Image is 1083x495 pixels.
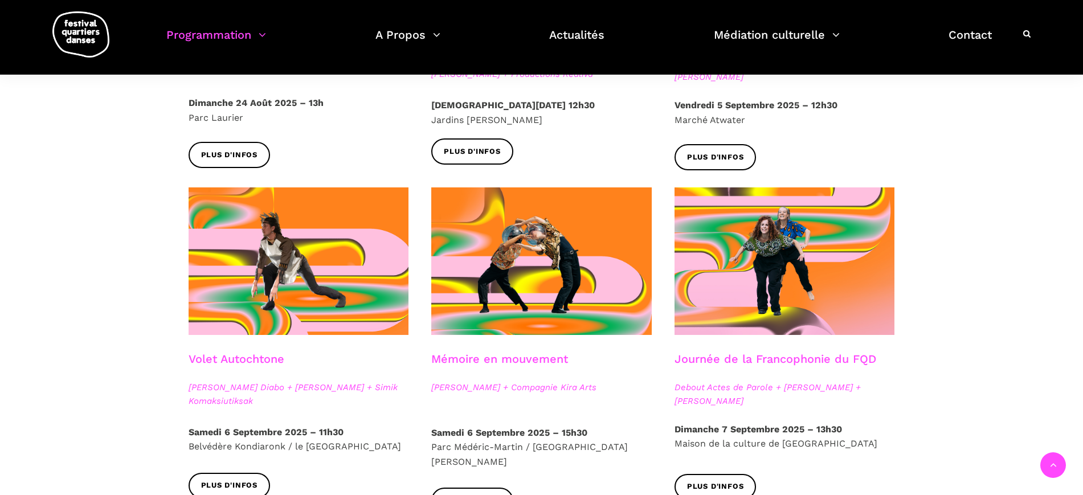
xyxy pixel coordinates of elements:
[189,96,409,125] p: Parc Laurier
[189,352,284,366] a: Volet Autochtone
[549,25,604,59] a: Actualités
[444,146,501,158] span: Plus d'infos
[687,481,744,493] span: Plus d'infos
[949,25,992,59] a: Contact
[189,142,271,167] a: Plus d'infos
[375,25,440,59] a: A Propos
[675,352,876,366] a: Journée de la Francophonie du FQD
[431,98,652,127] p: Jardins [PERSON_NAME]
[431,352,568,366] a: Mémoire en mouvement
[687,152,744,163] span: Plus d'infos
[675,381,895,408] span: Debout Actes de Parole + [PERSON_NAME] + [PERSON_NAME]
[675,424,842,435] strong: Dimanche 7 Septembre 2025 – 13h30
[675,144,757,170] a: Plus d'infos
[52,11,109,58] img: logo-fqd-med
[431,100,595,111] strong: [DEMOGRAPHIC_DATA][DATE] 12h30
[201,480,258,492] span: Plus d'infos
[714,25,840,59] a: Médiation culturelle
[431,427,587,438] strong: Samedi 6 Septembre 2025 – 15h30
[189,97,324,108] strong: Dimanche 24 Août 2025 – 13h
[189,425,409,454] p: Belvédère Kondiaronk / le [GEOGRAPHIC_DATA]
[675,422,895,451] p: Maison de la culture de [GEOGRAPHIC_DATA]
[431,381,652,394] span: [PERSON_NAME] + Compagnie Kira Arts
[675,100,837,111] strong: Vendredi 5 Septembre 2025 – 12h30
[431,138,513,164] a: Plus d'infos
[189,381,409,408] span: [PERSON_NAME] Diabo + [PERSON_NAME] + Simik Komaksiutiksak
[201,149,258,161] span: Plus d'infos
[166,25,266,59] a: Programmation
[431,426,652,469] p: Parc Médéric-Martin / [GEOGRAPHIC_DATA][PERSON_NAME]
[675,98,895,127] p: Marché Atwater
[189,427,344,437] strong: Samedi 6 Septembre 2025 – 11h30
